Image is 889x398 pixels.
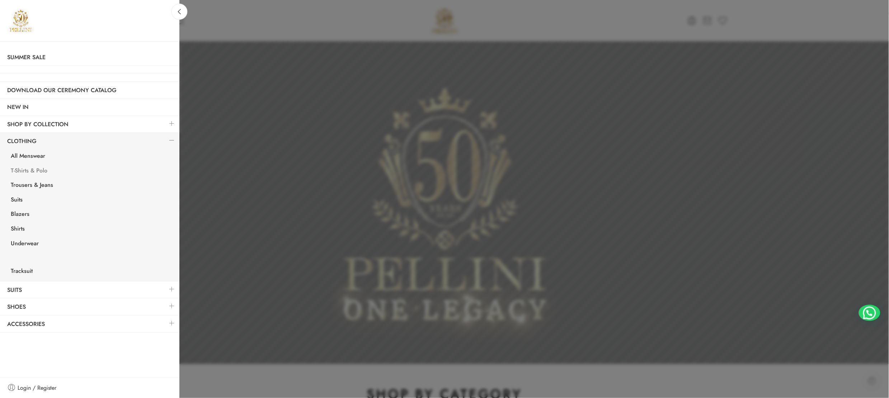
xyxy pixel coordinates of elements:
a: Blazers [4,208,179,222]
a: All Menswear [4,150,179,164]
a: Suits [4,193,179,208]
a: Pellini - [7,7,34,34]
a: T-Shirts & Polo [4,164,179,179]
img: Pellini [7,7,34,34]
span: Login / Register [18,383,56,393]
a: Trousers & Jeans [4,179,179,193]
a: Tracksuit [4,265,179,279]
a: Login / Register [7,383,172,393]
a: <a href="https://pellini-collection.com/men-shop/menswear/tracksuit/">Tracksuit</a> [4,259,179,265]
a: Shirts [4,222,179,237]
a: Underwear [4,237,179,252]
